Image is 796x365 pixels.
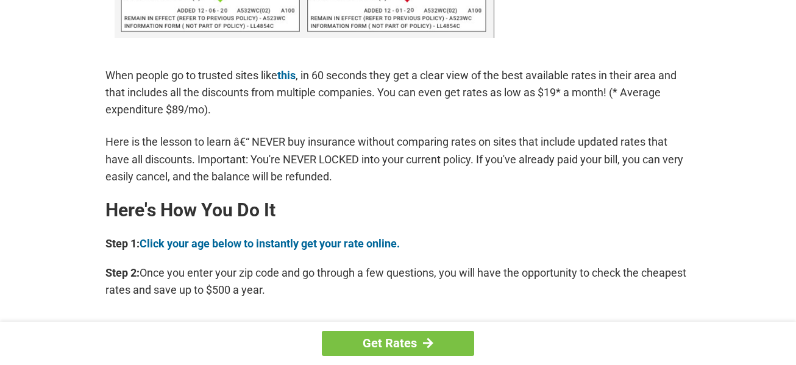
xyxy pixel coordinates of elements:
a: Get Rates [322,331,474,356]
b: Step 1: [105,237,140,250]
a: this [277,69,296,82]
b: Step 2: [105,266,140,279]
p: When people go to trusted sites like , in 60 seconds they get a clear view of the best available ... [105,67,691,118]
h2: Here's How You Do It [105,200,691,220]
p: Once you enter your zip code and go through a few questions, you will have the opportunity to che... [105,264,691,299]
p: Here is the lesson to learn â€“ NEVER buy insurance without comparing rates on sites that include... [105,133,691,185]
a: Click your age below to instantly get your rate online. [140,237,400,250]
